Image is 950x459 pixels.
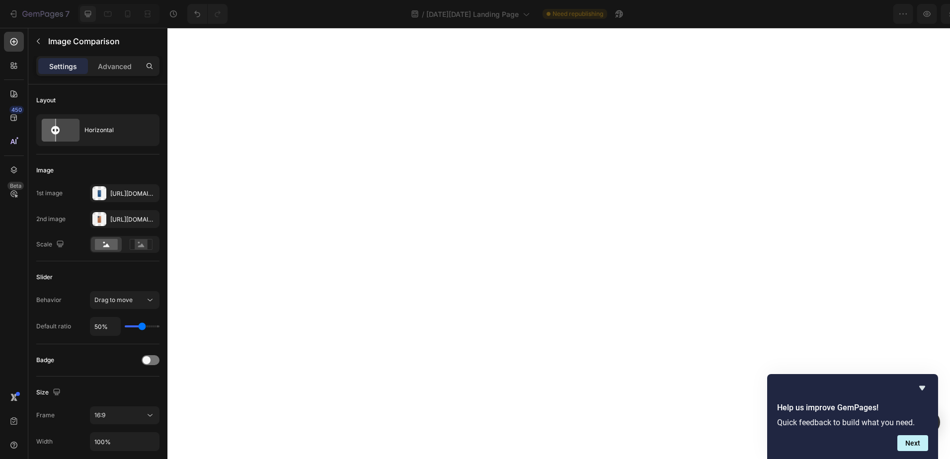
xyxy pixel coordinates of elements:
div: Frame [36,411,55,420]
p: Quick feedback to build what you need. [777,418,928,427]
div: Behavior [36,296,62,305]
button: Hide survey [916,382,928,394]
div: Publish [892,9,917,19]
span: 16:9 [94,411,105,419]
div: 450 [9,106,24,114]
div: Undo/Redo [187,4,228,24]
span: / [422,9,424,19]
div: Help us improve GemPages! [777,382,928,451]
div: 1st image [36,189,63,198]
div: Width [36,437,53,446]
p: 7 [65,8,70,20]
span: Need republishing [553,9,603,18]
div: Default ratio [36,322,71,331]
div: Scale [36,238,66,251]
h2: Help us improve GemPages! [777,402,928,414]
button: 7 [4,4,74,24]
button: Publish [884,4,926,24]
button: Save [847,4,880,24]
iframe: Design area [167,28,950,459]
div: 2nd image [36,215,66,224]
span: [DATE][DATE] Landing Page [426,9,519,19]
span: Drag to move [94,296,133,304]
div: Badge [36,356,54,365]
button: Next question [897,435,928,451]
div: Horizontal [84,119,145,142]
div: Beta [7,182,24,190]
input: Auto [90,317,120,335]
div: Size [36,386,63,399]
p: Advanced [98,61,132,72]
div: [URL][DOMAIN_NAME] [110,189,157,198]
span: Save [856,10,872,18]
button: Drag to move [90,291,159,309]
button: 16:9 [90,406,159,424]
div: [URL][DOMAIN_NAME] [110,215,157,224]
div: Layout [36,96,56,105]
div: Image [36,166,54,175]
p: Image Comparison [48,35,156,47]
input: Auto [90,433,159,451]
p: Settings [49,61,77,72]
div: Slider [36,273,53,282]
